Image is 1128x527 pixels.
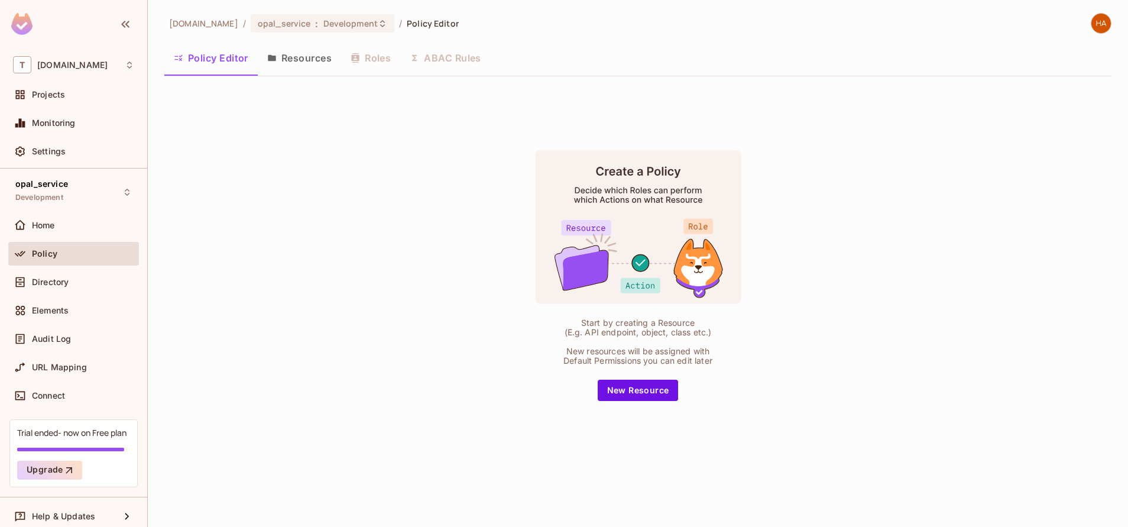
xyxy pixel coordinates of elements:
span: URL Mapping [32,363,87,372]
span: opal_service [258,18,311,29]
span: Policy [32,249,57,258]
button: New Resource [598,380,679,401]
span: opal_service [15,179,68,189]
li: / [399,18,402,29]
span: Elements [32,306,69,315]
span: Projects [32,90,65,99]
span: the active workspace [169,18,238,29]
span: Help & Updates [32,512,95,521]
div: Start by creating a Resource (E.g. API endpoint, object, class etc.) [558,318,718,337]
div: New resources will be assigned with Default Permissions you can edit later [558,347,718,366]
span: Monitoring [32,118,76,128]
span: Directory [32,277,69,287]
span: Workspace: t-mobile.com [37,60,108,70]
img: harani.arumalla1@t-mobile.com [1091,14,1111,33]
span: Policy Editor [407,18,459,29]
span: Development [323,18,378,29]
button: Resources [258,43,341,73]
div: Trial ended- now on Free plan [17,427,127,438]
button: Policy Editor [164,43,258,73]
span: T [13,56,31,73]
span: : [315,19,319,28]
button: Upgrade [17,461,82,480]
span: Settings [32,147,66,156]
img: SReyMgAAAABJRU5ErkJggg== [11,13,33,35]
li: / [243,18,246,29]
span: Development [15,193,63,202]
span: Connect [32,391,65,400]
span: Home [32,221,55,230]
span: Audit Log [32,334,71,344]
